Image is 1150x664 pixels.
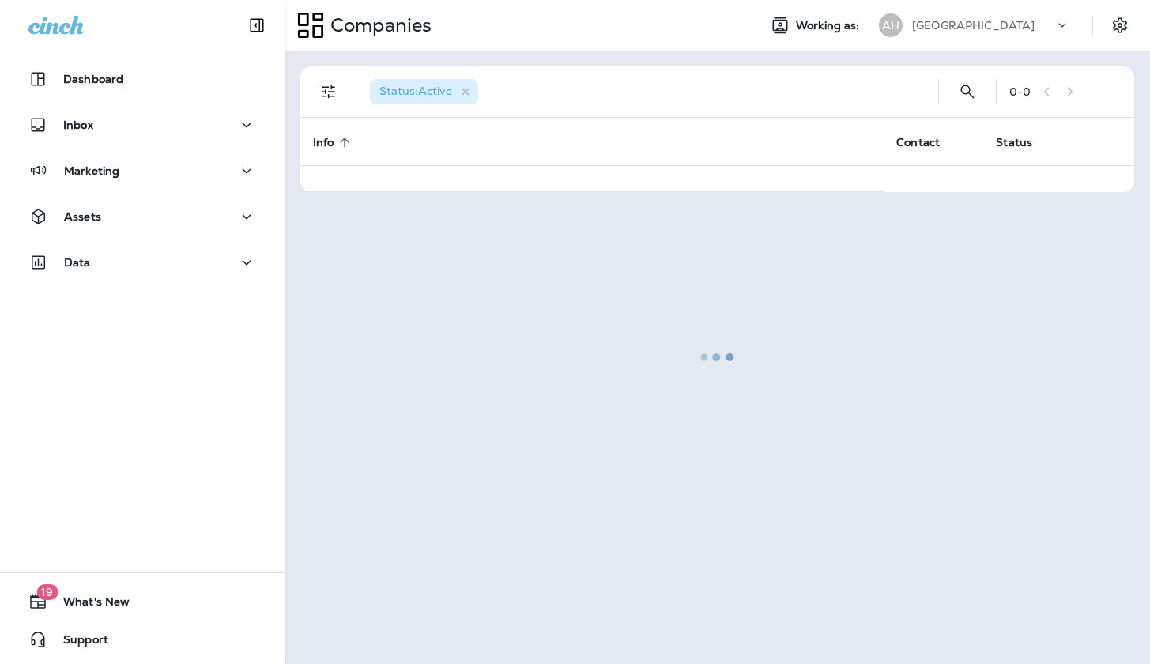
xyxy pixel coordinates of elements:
[64,164,119,177] p: Marketing
[1106,11,1134,40] button: Settings
[16,109,269,141] button: Inbox
[912,19,1035,32] p: [GEOGRAPHIC_DATA]
[16,247,269,278] button: Data
[63,119,93,131] p: Inbox
[64,210,101,223] p: Assets
[324,13,432,37] p: Companies
[16,586,269,617] button: 19What's New
[63,73,123,85] p: Dashboard
[879,13,903,37] div: AH
[36,584,58,600] span: 19
[64,256,91,269] p: Data
[47,595,130,614] span: What's New
[16,155,269,187] button: Marketing
[796,19,863,32] span: Working as:
[47,633,108,652] span: Support
[16,624,269,655] button: Support
[235,9,279,41] button: Collapse Sidebar
[16,63,269,95] button: Dashboard
[16,201,269,232] button: Assets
